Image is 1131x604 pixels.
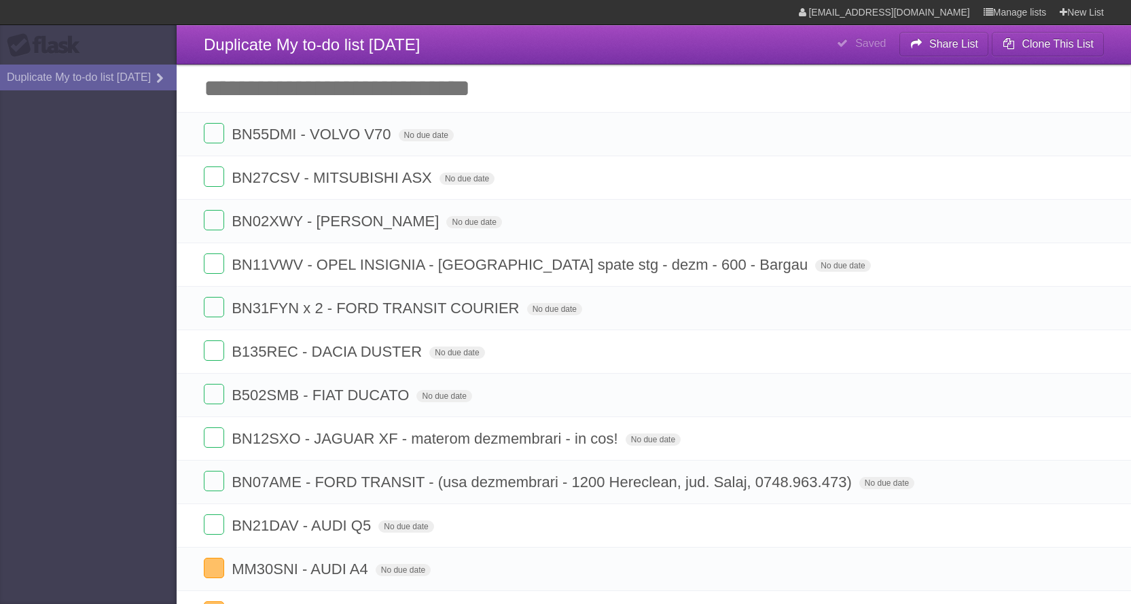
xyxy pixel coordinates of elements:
[232,300,522,317] span: BN31FYN x 2 - FORD TRANSIT COURIER
[232,213,442,230] span: BN02XWY - [PERSON_NAME]
[204,340,224,361] label: Done
[204,297,224,317] label: Done
[7,33,88,58] div: Flask
[204,471,224,491] label: Done
[232,517,374,534] span: BN21DAV - AUDI Q5
[204,558,224,578] label: Done
[378,520,433,533] span: No due date
[204,166,224,187] label: Done
[232,387,412,404] span: B502SMB - FIAT DUCATO
[399,129,454,141] span: No due date
[626,433,681,446] span: No due date
[232,561,372,578] span: MM30SNI - AUDI A4
[992,32,1104,56] button: Clone This List
[204,514,224,535] label: Done
[1022,38,1094,50] b: Clone This List
[376,564,431,576] span: No due date
[859,477,914,489] span: No due date
[204,427,224,448] label: Done
[855,37,886,49] b: Saved
[439,173,495,185] span: No due date
[204,384,224,404] label: Done
[232,474,855,491] span: BN07AME - FORD TRANSIT - (usa dezmembrari - 1200 Hereclean, jud. Salaj, 0748.963.473)
[232,169,435,186] span: BN27CSV - MITSUBISHI ASX
[416,390,471,402] span: No due date
[429,347,484,359] span: No due date
[204,253,224,274] label: Done
[232,430,621,447] span: BN12SXO - JAGUAR XF - materom dezmembrari - in cos!
[204,35,420,54] span: Duplicate My to-do list [DATE]
[446,216,501,228] span: No due date
[527,303,582,315] span: No due date
[204,210,224,230] label: Done
[815,260,870,272] span: No due date
[929,38,978,50] b: Share List
[232,256,811,273] span: BN11VWV - OPEL INSIGNIA - [GEOGRAPHIC_DATA] spate stg - dezm - 600 - Bargau
[232,343,425,360] span: B135REC - DACIA DUSTER
[204,123,224,143] label: Done
[899,32,989,56] button: Share List
[232,126,394,143] span: BN55DMI - VOLVO V70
